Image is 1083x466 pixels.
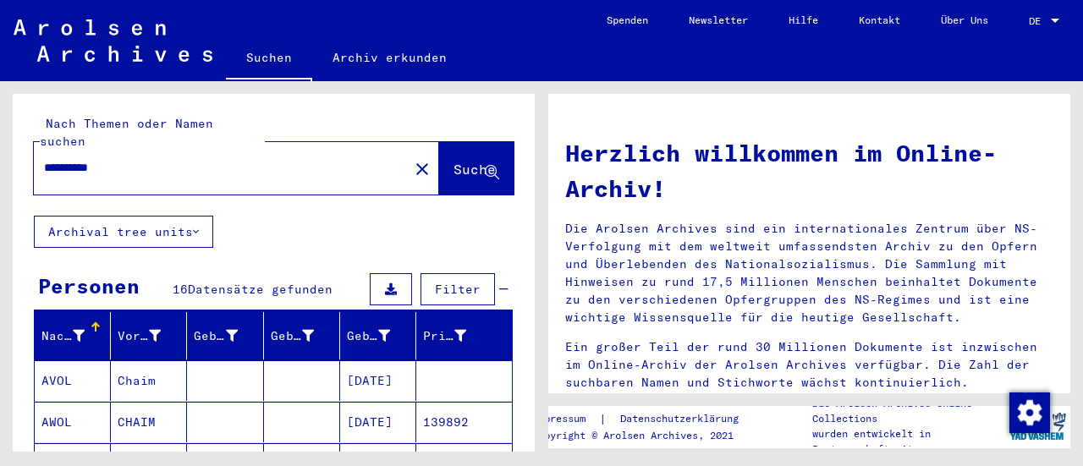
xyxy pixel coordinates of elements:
div: Geburtsname [194,322,262,349]
mat-cell: AWOL [35,402,111,442]
p: wurden entwickelt in Partnerschaft mit [812,426,1005,457]
mat-cell: CHAIM [111,402,187,442]
span: 16 [173,282,188,297]
mat-cell: [DATE] [340,402,416,442]
button: Filter [421,273,495,305]
mat-header-cell: Vorname [111,312,187,359]
mat-cell: Chaim [111,360,187,401]
div: Geburtsdatum [347,327,390,345]
mat-header-cell: Geburt‏ [264,312,340,359]
mat-cell: AVOL [35,360,111,401]
div: Personen [38,271,140,301]
span: Filter [435,282,481,297]
div: Prisoner # [423,322,492,349]
a: Datenschutzerklärung [607,410,759,428]
p: Copyright © Arolsen Archives, 2021 [532,428,759,443]
a: Archiv erkunden [312,37,467,78]
div: | [532,410,759,428]
img: yv_logo.png [1006,405,1069,447]
div: Geburt‏ [271,322,339,349]
img: Arolsen_neg.svg [14,19,212,62]
mat-header-cell: Prisoner # [416,312,512,359]
span: Suche [454,161,496,178]
a: Suchen [226,37,312,81]
mat-icon: close [412,159,432,179]
mat-header-cell: Nachname [35,312,111,359]
p: Die Arolsen Archives Online-Collections [812,396,1005,426]
h1: Herzlich willkommen im Online-Archiv! [565,135,1053,206]
p: Ein großer Teil der rund 30 Millionen Dokumente ist inzwischen im Online-Archiv der Arolsen Archi... [565,338,1053,392]
div: Geburtsdatum [347,322,415,349]
div: Geburt‏ [271,327,314,345]
mat-header-cell: Geburtsdatum [340,312,416,359]
p: Die Arolsen Archives sind ein internationales Zentrum über NS-Verfolgung mit dem weltweit umfasse... [565,220,1053,326]
span: Datensätze gefunden [188,282,333,297]
mat-header-cell: Geburtsname [187,312,263,359]
span: DE [1029,15,1047,27]
div: Nachname [41,322,110,349]
button: Suche [439,142,514,195]
div: Geburtsname [194,327,237,345]
button: Clear [405,151,439,185]
div: Vorname [118,322,186,349]
div: Vorname [118,327,161,345]
div: Prisoner # [423,327,466,345]
mat-cell: [DATE] [340,360,416,401]
div: Nachname [41,327,85,345]
img: Zustimmung ändern [1009,392,1050,433]
mat-cell: 139892 [416,402,512,442]
button: Archival tree units [34,216,213,248]
a: Impressum [532,410,599,428]
mat-label: Nach Themen oder Namen suchen [40,116,213,149]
